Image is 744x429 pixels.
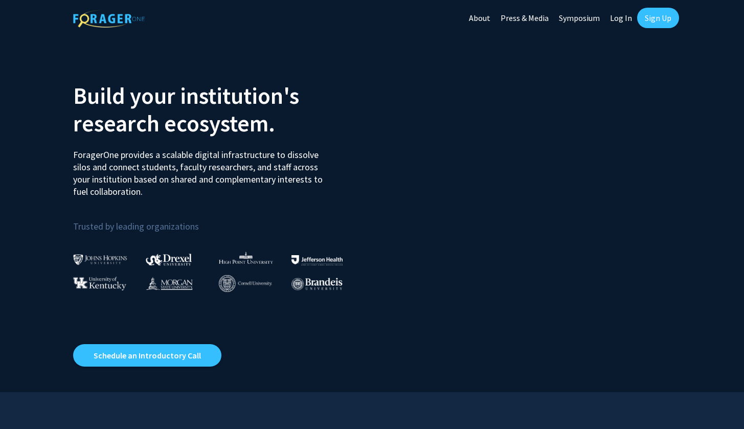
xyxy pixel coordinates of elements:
img: Drexel University [146,254,192,265]
h2: Build your institution's research ecosystem. [73,82,365,137]
img: High Point University [219,252,273,264]
img: Morgan State University [146,277,193,290]
p: ForagerOne provides a scalable digital infrastructure to dissolve silos and connect students, fac... [73,141,330,198]
a: Opens in a new tab [73,344,221,367]
img: Brandeis University [291,278,343,290]
img: Thomas Jefferson University [291,255,343,265]
img: University of Kentucky [73,277,126,290]
img: Johns Hopkins University [73,254,127,265]
img: Cornell University [219,275,272,292]
p: Trusted by leading organizations [73,206,365,234]
img: ForagerOne Logo [73,10,145,28]
a: Sign Up [637,8,679,28]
